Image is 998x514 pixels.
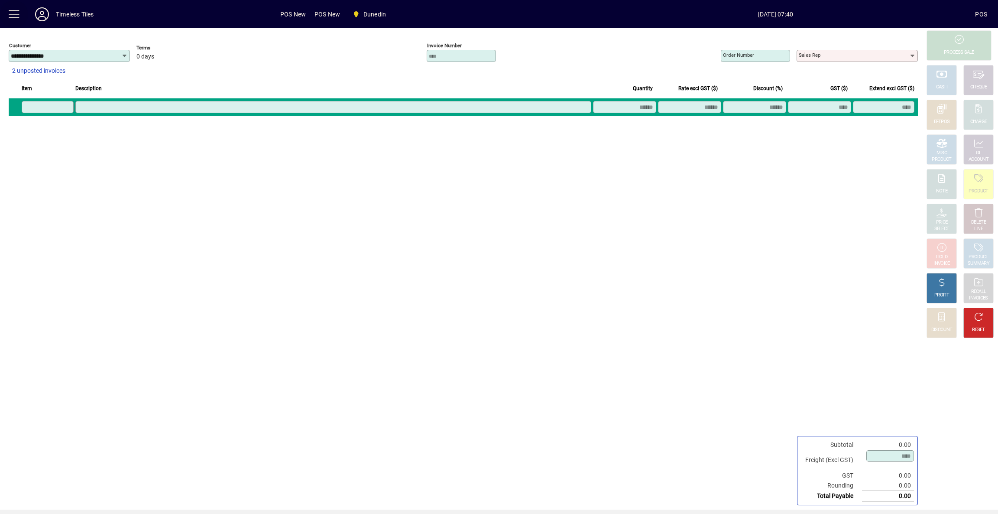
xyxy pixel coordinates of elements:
[862,481,914,491] td: 0.00
[936,150,947,156] div: MISC
[678,84,718,93] span: Rate excl GST ($)
[936,219,948,226] div: PRICE
[936,84,947,91] div: CASH
[932,156,951,163] div: PRODUCT
[753,84,783,93] span: Discount (%)
[801,440,862,450] td: Subtotal
[931,327,952,333] div: DISCOUNT
[56,7,94,21] div: Timeless Tiles
[933,260,949,267] div: INVOICE
[801,491,862,501] td: Total Payable
[22,84,32,93] span: Item
[936,254,947,260] div: HOLD
[427,42,462,49] mat-label: Invoice number
[869,84,914,93] span: Extend excl GST ($)
[75,84,102,93] span: Description
[723,52,754,58] mat-label: Order number
[862,471,914,481] td: 0.00
[934,226,949,232] div: SELECT
[801,481,862,491] td: Rounding
[976,150,982,156] div: GL
[969,188,988,195] div: PRODUCT
[801,471,862,481] td: GST
[969,254,988,260] div: PRODUCT
[970,119,987,125] div: CHARGE
[9,42,31,49] mat-label: Customer
[9,63,69,79] button: 2 unposted invoices
[801,450,862,471] td: Freight (Excl GST)
[934,119,950,125] div: EFTPOS
[972,327,985,333] div: RESET
[971,219,986,226] div: DELETE
[944,49,974,56] div: PROCESS SALE
[280,7,306,21] span: POS New
[969,156,988,163] div: ACCOUNT
[975,7,987,21] div: POS
[936,188,947,195] div: NOTE
[974,226,983,232] div: LINE
[830,84,848,93] span: GST ($)
[136,45,188,51] span: Terms
[363,7,386,21] span: Dunedin
[970,84,987,91] div: CHEQUE
[12,66,65,75] span: 2 unposted invoices
[576,7,975,21] span: [DATE] 07:40
[799,52,820,58] mat-label: Sales rep
[971,289,986,295] div: RECALL
[314,7,340,21] span: POS New
[862,440,914,450] td: 0.00
[934,292,949,299] div: PROFIT
[862,491,914,501] td: 0.00
[633,84,653,93] span: Quantity
[28,7,56,22] button: Profile
[349,7,389,22] span: Dunedin
[136,53,154,60] span: 0 days
[968,260,989,267] div: SUMMARY
[969,295,988,302] div: INVOICES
